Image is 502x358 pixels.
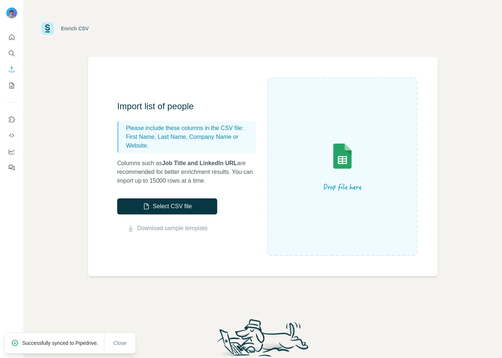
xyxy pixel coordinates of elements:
button: Close [108,336,132,350]
button: Search [6,47,18,60]
span: Job Title and LinkedIn URL [162,160,237,166]
p: Please include these columns in the CSV file: [126,124,253,133]
p: Successfully synced to Pipedrive. [22,339,104,347]
button: Select CSV file [117,198,217,214]
a: Download sample template [137,224,208,233]
p: First Name, Last Name, Company Name or Website. [126,133,253,150]
div: Enrich CSV [61,25,89,32]
button: Feedback [6,161,18,174]
p: Columns such as are recommended for better enrichment results. You can import up to 15000 rows at... [117,159,263,185]
img: Avatar [6,7,18,19]
button: Dashboard [6,145,18,158]
span: Close [114,339,127,347]
h3: Import list of people [117,100,263,112]
img: Surfe Illustration - Drop file here or select below [277,123,408,210]
button: Use Surfe on LinkedIn [6,113,18,126]
button: Use Surfe API [6,129,18,142]
button: My lists [6,79,18,92]
button: Enrich CSV [6,63,18,76]
button: Download sample template [117,224,217,233]
button: Quick start [6,31,18,44]
img: Surfe Logo [41,22,54,35]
